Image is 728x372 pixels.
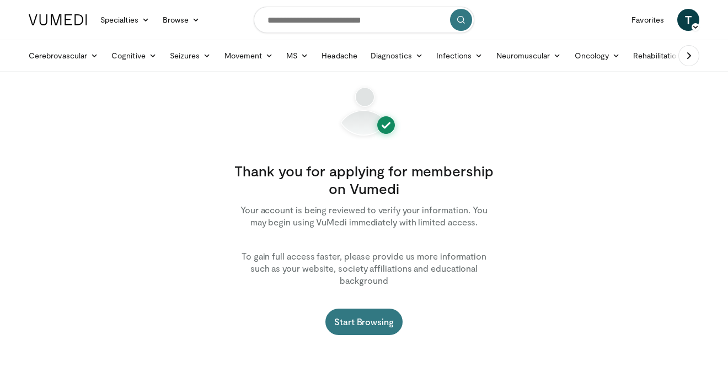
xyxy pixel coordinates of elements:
[568,45,627,67] a: Oncology
[29,14,87,25] img: VuMedi Logo
[232,204,496,228] p: Your account is being reviewed to verify your information. You may begin using VuMedi immediately...
[315,45,364,67] a: Headache
[490,45,568,67] a: Neuromuscular
[218,45,280,67] a: Movement
[364,45,430,67] a: Diagnostics
[280,45,315,67] a: MS
[627,45,687,67] a: Rehabilitation
[94,9,156,31] a: Specialties
[320,85,408,140] img: User registration completed
[232,250,496,287] p: To gain full access faster, please provide us more information such as your website, society affi...
[430,45,490,67] a: Infections
[625,9,671,31] a: Favorites
[105,45,163,67] a: Cognitive
[163,45,218,67] a: Seizures
[325,309,403,335] a: Start Browsing
[677,9,699,31] a: T
[254,7,474,33] input: Search topics, interventions
[156,9,207,31] a: Browse
[22,45,105,67] a: Cerebrovascular
[232,162,496,197] h3: Thank you for applying for membership on Vumedi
